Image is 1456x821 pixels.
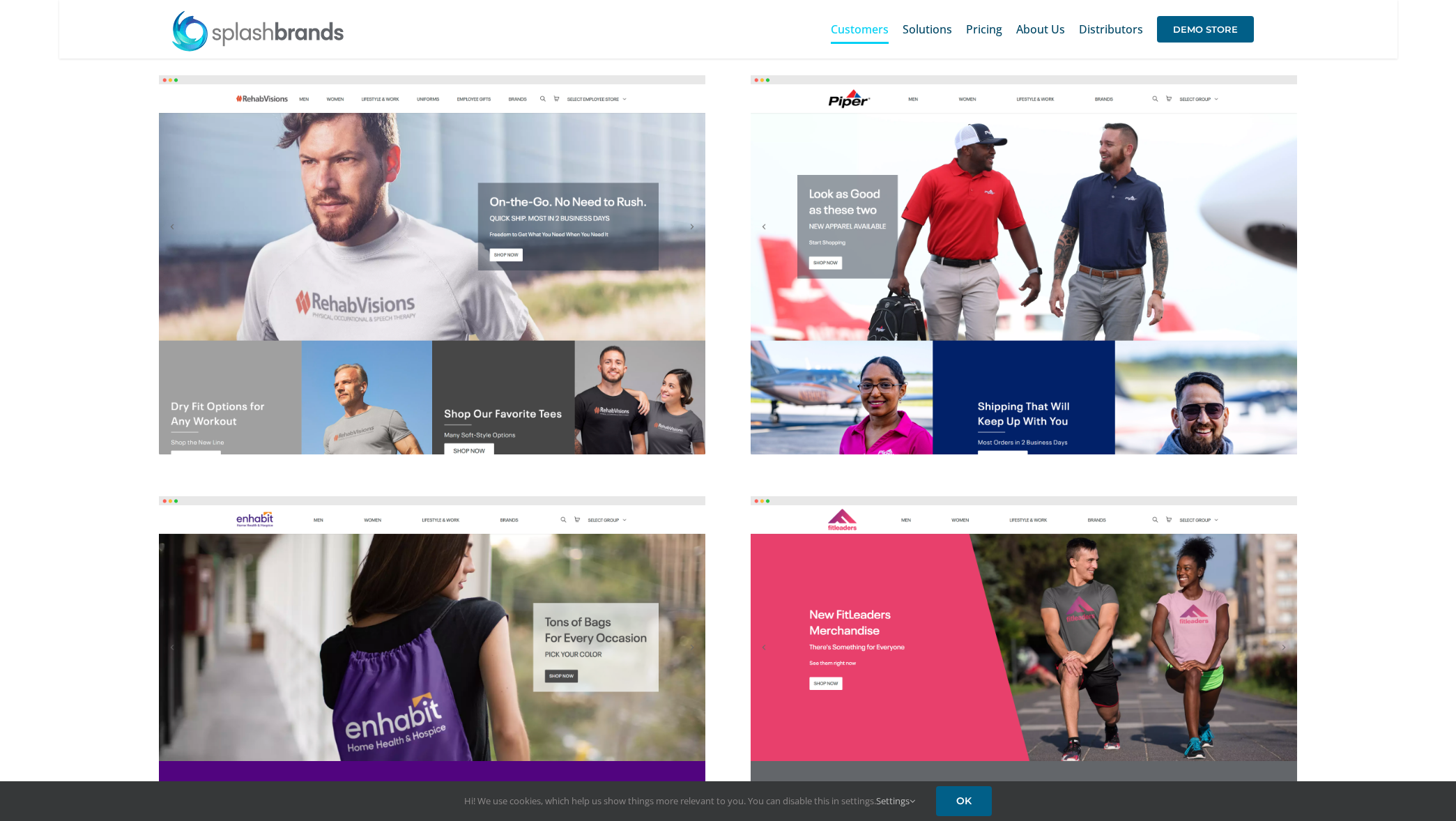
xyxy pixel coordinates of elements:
[903,24,952,35] span: Solutions
[966,7,1002,52] a: Pricing
[171,10,345,52] img: SplashBrands.com Logo
[966,24,1002,35] span: Pricing
[936,786,992,816] a: OK
[1079,7,1143,52] a: Distributors
[831,7,889,52] a: Customers
[1157,16,1254,43] span: DEMO STORE
[1016,24,1065,35] span: About Us
[876,795,915,807] a: Settings
[1157,7,1254,52] a: DEMO STORE
[831,7,1254,52] nav: Main Menu Sticky
[464,795,915,807] span: Hi! We use cookies, which help us show things more relevant to you. You can disable this in setti...
[831,24,889,35] span: Customers
[1079,24,1143,35] span: Distributors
